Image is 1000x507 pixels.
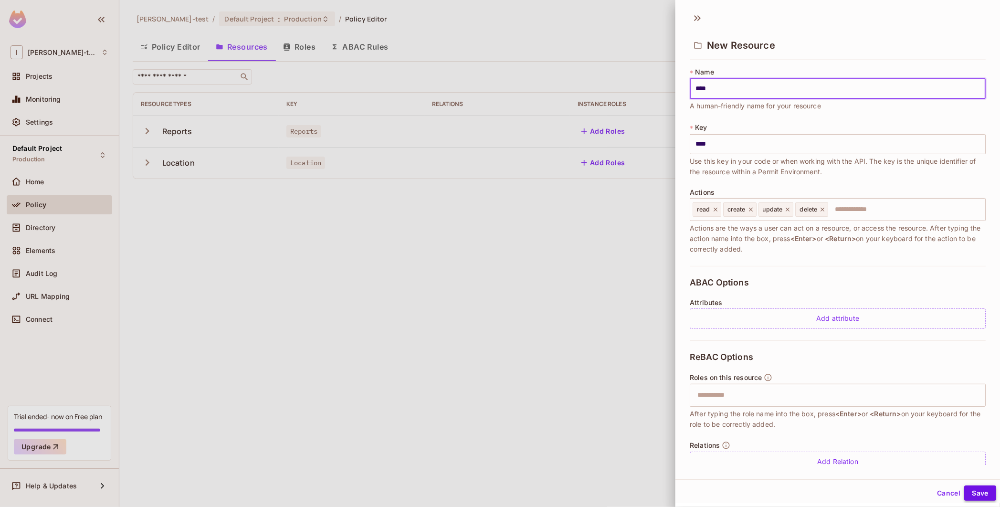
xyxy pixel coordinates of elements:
span: Key [695,124,707,131]
span: create [727,206,746,213]
span: Relations [690,442,720,449]
span: <Enter> [790,234,817,243]
span: Actions [690,189,715,196]
span: After typing the role name into the box, press or on your keyboard for the role to be correctly a... [690,409,986,430]
span: read [697,206,710,213]
span: ReBAC Options [690,352,753,362]
div: Add attribute [690,308,986,329]
div: Add Relation [690,452,986,472]
div: delete [795,202,828,217]
span: ABAC Options [690,278,749,287]
span: update [763,206,783,213]
div: update [758,202,794,217]
span: Roles on this resource [690,374,762,381]
span: Actions are the ways a user can act on a resource, or access the resource. After typing the actio... [690,223,986,254]
div: read [693,202,721,217]
span: Attributes [690,299,723,306]
span: Name [695,68,714,76]
button: Cancel [933,486,964,501]
span: New Resource [707,40,775,51]
span: Use this key in your code or when working with the API. The key is the unique identifier of the r... [690,156,986,177]
span: A human-friendly name for your resource [690,101,821,111]
span: delete [800,206,817,213]
div: create [723,202,757,217]
span: <Return> [825,234,856,243]
span: <Return> [870,410,901,418]
span: <Enter> [835,410,862,418]
button: Save [964,486,996,501]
